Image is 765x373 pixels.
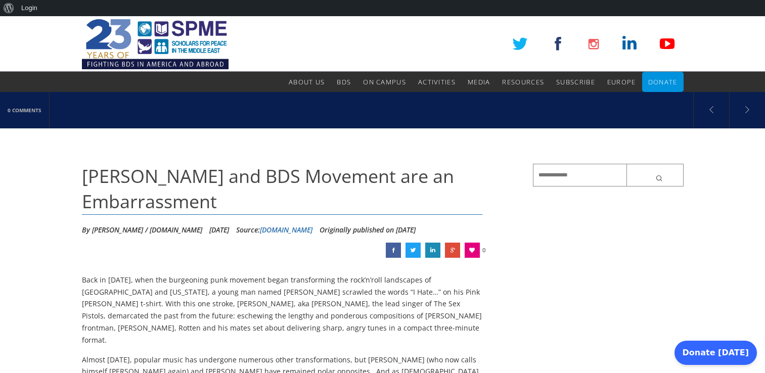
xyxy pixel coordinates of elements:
[418,72,456,92] a: Activities
[337,72,351,92] a: BDS
[289,77,325,86] span: About Us
[468,77,490,86] span: Media
[468,72,490,92] a: Media
[209,222,229,238] li: [DATE]
[425,243,440,258] a: Roger Waters and BDS Movement are an Embarrassment
[236,222,312,238] div: Source:
[556,77,595,86] span: Subscribe
[556,72,595,92] a: Subscribe
[363,77,406,86] span: On Campus
[337,77,351,86] span: BDS
[445,243,460,258] a: Roger Waters and BDS Movement are an Embarrassment
[482,243,485,258] span: 0
[648,72,678,92] a: Donate
[386,243,401,258] a: Roger Waters and BDS Movement are an Embarrassment
[289,72,325,92] a: About Us
[320,222,416,238] li: Originally published on [DATE]
[82,16,229,72] img: SPME
[418,77,456,86] span: Activities
[82,274,483,346] p: Back in [DATE], when the burgeoning punk movement began transforming the rock’n’roll landscapes o...
[502,72,544,92] a: Resources
[406,243,421,258] a: Roger Waters and BDS Movement are an Embarrassment
[363,72,406,92] a: On Campus
[260,225,312,235] a: [DOMAIN_NAME]
[82,164,454,214] span: [PERSON_NAME] and BDS Movement are an Embarrassment
[607,77,636,86] span: Europe
[502,77,544,86] span: Resources
[607,72,636,92] a: Europe
[82,222,202,238] li: By [PERSON_NAME] / [DOMAIN_NAME]
[648,77,678,86] span: Donate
